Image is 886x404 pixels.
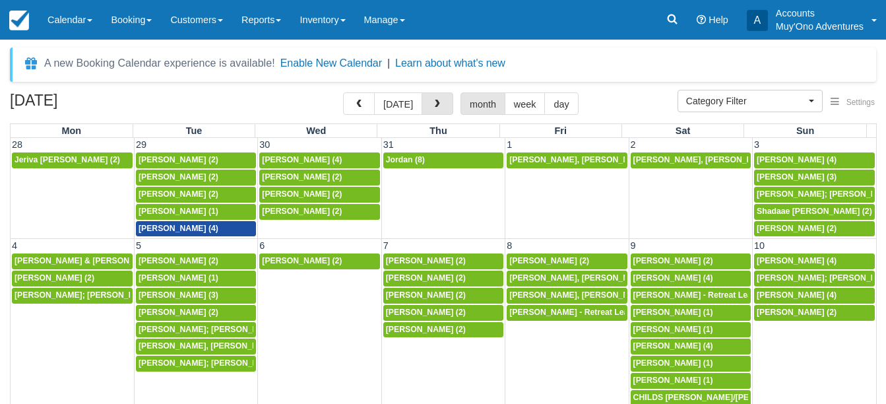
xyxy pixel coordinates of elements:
[507,305,627,321] a: [PERSON_NAME] - Retreat Leader (14)
[631,152,751,168] a: [PERSON_NAME], [PERSON_NAME] (2)
[757,155,837,164] span: [PERSON_NAME] (4)
[258,240,266,251] span: 6
[139,358,436,368] span: [PERSON_NAME]; [PERSON_NAME]; [PERSON_NAME]; [PERSON_NAME] (4)
[757,256,837,265] span: [PERSON_NAME] (4)
[374,92,422,115] button: [DATE]
[386,308,466,317] span: [PERSON_NAME] (2)
[678,90,823,112] button: Category Filter
[135,240,142,251] span: 5
[136,170,256,185] a: [PERSON_NAME] (2)
[754,170,875,185] a: [PERSON_NAME] (3)
[386,155,425,164] span: Jordan (8)
[139,207,218,216] span: [PERSON_NAME] (1)
[754,187,875,203] a: [PERSON_NAME]; [PERSON_NAME]; [PERSON_NAME]; [PERSON_NAME] (4)
[262,256,342,265] span: [PERSON_NAME] (2)
[386,273,466,283] span: [PERSON_NAME] (2)
[776,20,864,33] p: Muy'Ono Adventures
[754,204,875,220] a: Shadaae [PERSON_NAME] (2)
[676,125,690,136] span: Sat
[186,125,203,136] span: Tue
[633,155,785,164] span: [PERSON_NAME], [PERSON_NAME] (2)
[507,288,627,304] a: [PERSON_NAME], [PERSON_NAME] (2)
[507,152,627,168] a: [PERSON_NAME], [PERSON_NAME] (2)
[383,152,503,168] a: Jordan (8)
[258,139,271,150] span: 30
[754,152,875,168] a: [PERSON_NAME] (4)
[757,308,837,317] span: [PERSON_NAME] (2)
[505,240,513,251] span: 8
[139,172,218,182] span: [PERSON_NAME] (2)
[754,305,875,321] a: [PERSON_NAME] (2)
[262,189,342,199] span: [PERSON_NAME] (2)
[136,152,256,168] a: [PERSON_NAME] (2)
[709,15,728,25] span: Help
[62,125,82,136] span: Mon
[306,125,326,136] span: Wed
[139,325,291,334] span: [PERSON_NAME]; [PERSON_NAME] (2)
[429,125,447,136] span: Thu
[633,273,713,283] span: [PERSON_NAME] (4)
[262,172,342,182] span: [PERSON_NAME] (2)
[386,256,466,265] span: [PERSON_NAME] (2)
[505,92,546,115] button: week
[631,356,751,372] a: [PERSON_NAME] (1)
[9,11,29,30] img: checkfront-main-nav-mini-logo.png
[633,376,713,385] span: [PERSON_NAME] (1)
[757,207,872,216] span: Shadaae [PERSON_NAME] (2)
[136,253,256,269] a: [PERSON_NAME] (2)
[757,290,837,300] span: [PERSON_NAME] (4)
[631,288,751,304] a: [PERSON_NAME] - Retreat Leader (1)
[262,155,342,164] span: [PERSON_NAME] (4)
[776,7,864,20] p: Accounts
[136,271,256,286] a: [PERSON_NAME] (1)
[383,253,503,269] a: [PERSON_NAME] (2)
[139,308,218,317] span: [PERSON_NAME] (2)
[280,57,382,70] button: Enable New Calendar
[633,358,713,368] span: [PERSON_NAME] (1)
[382,139,395,150] span: 31
[12,152,133,168] a: Jeriva [PERSON_NAME] (2)
[12,253,133,269] a: [PERSON_NAME] & [PERSON_NAME] (2)
[697,15,706,24] i: Help
[383,288,503,304] a: [PERSON_NAME] (2)
[631,305,751,321] a: [PERSON_NAME] (1)
[383,305,503,321] a: [PERSON_NAME] (2)
[509,256,589,265] span: [PERSON_NAME] (2)
[259,204,379,220] a: [PERSON_NAME] (2)
[382,240,390,251] span: 7
[15,155,120,164] span: Jeriva [PERSON_NAME] (2)
[686,94,806,108] span: Category Filter
[633,290,777,300] span: [PERSON_NAME] - Retreat Leader (1)
[544,92,578,115] button: day
[796,125,814,136] span: Sun
[631,253,751,269] a: [PERSON_NAME] (2)
[259,152,379,168] a: [PERSON_NAME] (4)
[757,172,837,182] span: [PERSON_NAME] (3)
[747,10,768,31] div: A
[15,290,312,300] span: [PERSON_NAME]; [PERSON_NAME]; [PERSON_NAME]; [PERSON_NAME] (4)
[757,224,837,233] span: [PERSON_NAME] (2)
[460,92,505,115] button: month
[136,204,256,220] a: [PERSON_NAME] (1)
[395,57,505,69] a: Learn about what's new
[387,57,390,69] span: |
[136,187,256,203] a: [PERSON_NAME] (2)
[15,273,94,283] span: [PERSON_NAME] (2)
[136,305,256,321] a: [PERSON_NAME] (2)
[11,139,24,150] span: 28
[754,288,875,304] a: [PERSON_NAME] (4)
[507,271,627,286] a: [PERSON_NAME], [PERSON_NAME], [PERSON_NAME] (3)
[505,139,513,150] span: 1
[509,273,734,283] span: [PERSON_NAME], [PERSON_NAME], [PERSON_NAME] (3)
[509,290,661,300] span: [PERSON_NAME], [PERSON_NAME] (2)
[136,339,256,354] a: [PERSON_NAME], [PERSON_NAME] (2)
[555,125,567,136] span: Fri
[12,288,133,304] a: [PERSON_NAME]; [PERSON_NAME]; [PERSON_NAME]; [PERSON_NAME] (4)
[15,256,172,265] span: [PERSON_NAME] & [PERSON_NAME] (2)
[136,322,256,338] a: [PERSON_NAME]; [PERSON_NAME] (2)
[259,253,379,269] a: [PERSON_NAME] (2)
[846,98,875,107] span: Settings
[823,93,883,112] button: Settings
[631,339,751,354] a: [PERSON_NAME] (4)
[633,325,713,334] span: [PERSON_NAME] (1)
